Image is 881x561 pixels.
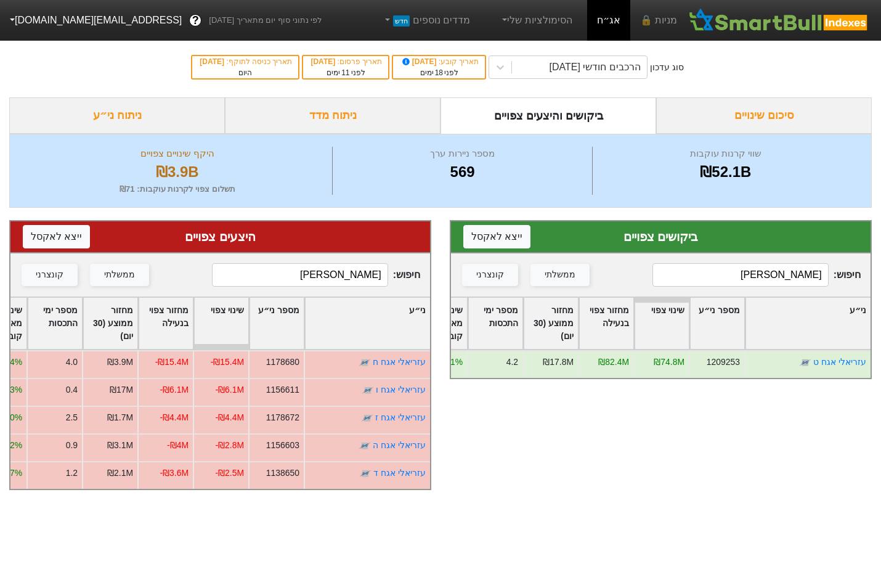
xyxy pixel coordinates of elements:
[9,97,225,134] div: ניתוח ני״ע
[687,8,871,33] img: SmartBull
[656,97,872,134] div: סיכום שינויים
[66,383,78,396] div: 0.4
[266,356,299,369] div: 1178680
[107,467,133,480] div: ₪2.1M
[215,411,244,424] div: -₪4.4M
[309,56,382,67] div: תאריך פרסום :
[463,227,858,246] div: ביקושים צפויים
[336,147,588,161] div: מספר ניירות ערך
[399,67,479,78] div: לפני ימים
[200,57,226,66] span: [DATE]
[25,161,329,183] div: ₪3.9B
[361,412,373,424] img: tase link
[462,264,518,286] button: קונצרני
[311,57,337,66] span: [DATE]
[305,298,430,349] div: Toggle SortBy
[66,411,78,424] div: 2.5
[376,385,426,395] a: עזריאלי אגח ו
[375,412,426,422] a: עזריאלי אגח ז
[90,264,149,286] button: ממשלתי
[393,15,410,27] span: חדש
[192,12,199,29] span: ?
[23,227,418,246] div: היצעים צפויים
[107,411,133,424] div: ₪1.7M
[215,439,244,452] div: -₪2.8M
[66,356,78,369] div: 4.0
[813,357,866,367] a: עזריאלי אגח ט
[250,298,304,349] div: Toggle SortBy
[543,356,574,369] div: ₪17.8M
[215,467,244,480] div: -₪2.5M
[238,68,252,77] span: היום
[266,383,299,396] div: 1156611
[524,298,578,349] div: Toggle SortBy
[36,268,63,282] div: קונצרני
[690,298,744,349] div: Toggle SortBy
[215,383,244,396] div: -₪6.1M
[596,161,856,183] div: ₪52.1B
[160,467,189,480] div: -₪3.6M
[107,439,133,452] div: ₪3.1M
[476,268,504,282] div: קונצרני
[650,61,684,74] div: סוג עדכון
[104,268,135,282] div: ממשלתי
[83,298,137,349] div: Toggle SortBy
[400,57,439,66] span: [DATE]
[359,356,371,369] img: tase link
[362,384,374,396] img: tase link
[399,56,479,67] div: תאריך קובע :
[545,268,575,282] div: ממשלתי
[25,147,329,161] div: היקף שינויים צפויים
[550,60,641,75] div: הרכבים חודשי [DATE]
[373,440,426,450] a: עזריאלי אגח ה
[212,263,420,287] span: חיפוש :
[194,298,248,349] div: Toggle SortBy
[373,357,426,367] a: עזריאלי אגח ח
[439,356,463,369] div: 1.41%
[107,356,133,369] div: ₪3.9M
[160,383,189,396] div: -₪6.1M
[745,298,871,349] div: Toggle SortBy
[596,147,856,161] div: שווי קרנות עוקבות
[530,264,590,286] button: ממשלתי
[22,264,78,286] button: קונצרני
[495,8,577,33] a: הסימולציות שלי
[155,356,189,369] div: -₪15.4M
[198,56,292,67] div: תאריך כניסה לתוקף :
[377,8,475,33] a: מדדים נוספיםחדש
[66,439,78,452] div: 0.9
[266,411,299,424] div: 1178672
[440,97,656,134] div: ביקושים והיצעים צפויים
[373,468,426,478] a: עזריאלי אגח ד
[139,298,193,349] div: Toggle SortBy
[266,439,299,452] div: 1156603
[209,14,322,27] span: לפי נתוני סוף יום מתאריך [DATE]
[341,68,349,77] span: 11
[635,298,689,349] div: Toggle SortBy
[468,298,522,349] div: Toggle SortBy
[266,467,299,480] div: 1138650
[211,356,244,369] div: -₪15.4M
[309,67,382,78] div: לפני ימים
[225,97,440,134] div: ניתוח מדד
[359,467,371,480] img: tase link
[654,356,684,369] div: ₪74.8M
[28,298,82,349] div: Toggle SortBy
[463,225,530,248] button: ייצא לאקסל
[23,225,90,248] button: ייצא לאקסל
[652,263,829,287] input: 96 רשומות...
[160,411,189,424] div: -₪4.4M
[435,68,443,77] span: 18
[579,298,633,349] div: Toggle SortBy
[336,161,588,183] div: 569
[359,440,371,452] img: tase link
[167,439,189,452] div: -₪4M
[598,356,629,369] div: ₪82.4M
[212,263,388,287] input: 473 רשומות...
[652,263,861,287] span: חיפוש :
[707,356,740,369] div: 1209253
[506,356,518,369] div: 4.2
[66,467,78,480] div: 1.2
[799,356,811,369] img: tase link
[25,183,329,195] div: תשלום צפוי לקרנות עוקבות : ₪71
